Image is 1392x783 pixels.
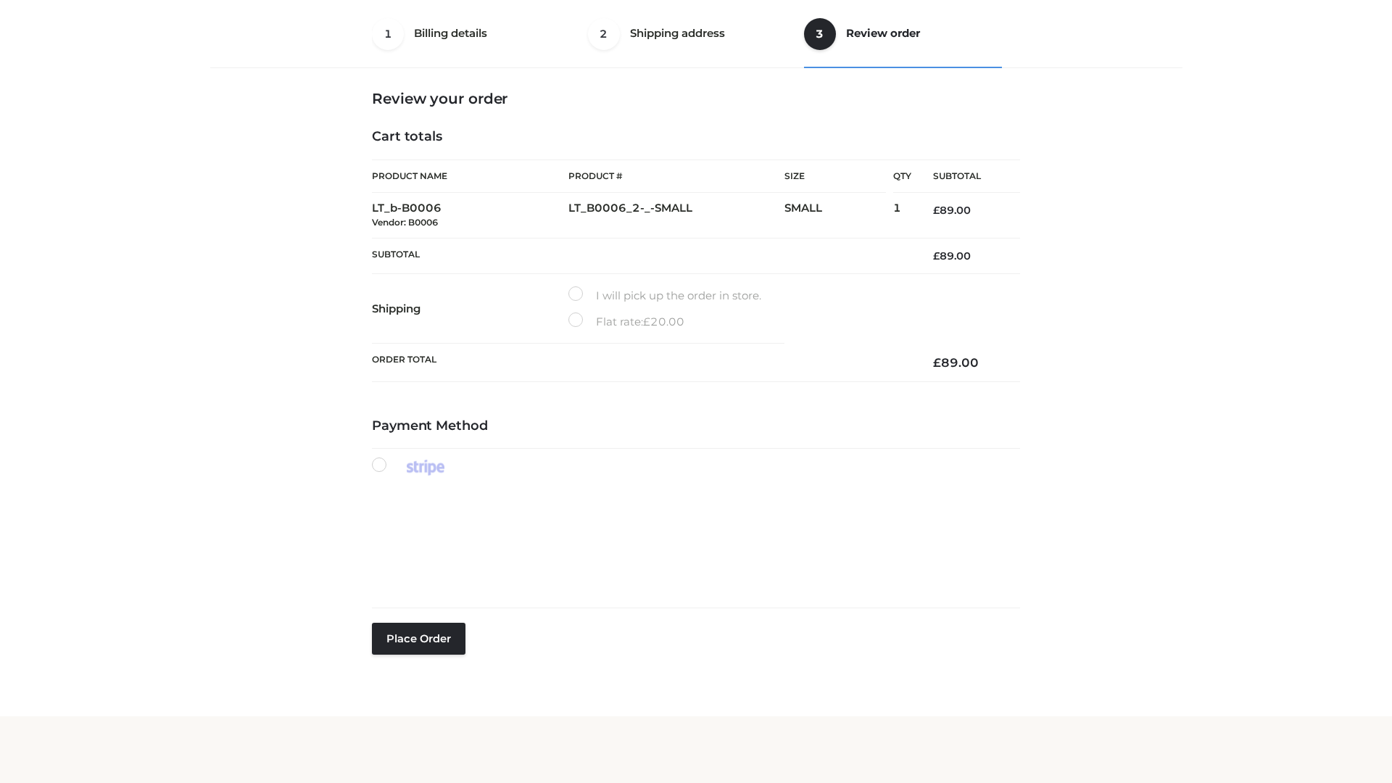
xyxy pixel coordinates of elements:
[643,315,650,328] span: £
[372,344,911,382] th: Order Total
[372,418,1020,434] h4: Payment Method
[372,217,438,228] small: Vendor: B0006
[784,193,893,239] td: SMALL
[784,160,886,193] th: Size
[372,274,568,344] th: Shipping
[893,159,911,193] th: Qty
[568,286,761,305] label: I will pick up the order in store.
[369,492,1017,584] iframe: Secure payment input frame
[372,623,465,655] button: Place order
[933,249,971,262] bdi: 89.00
[911,160,1020,193] th: Subtotal
[893,193,911,239] td: 1
[933,204,971,217] bdi: 89.00
[643,315,684,328] bdi: 20.00
[372,90,1020,107] h3: Review your order
[568,312,684,331] label: Flat rate:
[933,355,941,370] span: £
[372,129,1020,145] h4: Cart totals
[933,204,940,217] span: £
[372,159,568,193] th: Product Name
[372,238,911,273] th: Subtotal
[372,193,568,239] td: LT_b-B0006
[568,193,784,239] td: LT_B0006_2-_-SMALL
[933,249,940,262] span: £
[568,159,784,193] th: Product #
[933,355,979,370] bdi: 89.00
